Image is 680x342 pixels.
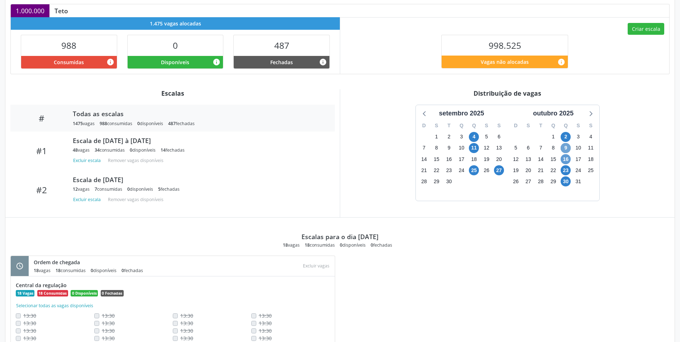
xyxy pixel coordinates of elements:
span: quinta-feira, 2 de outubro de 2025 [561,132,571,142]
span: segunda-feira, 29 de setembro de 2025 [432,176,442,186]
div: vagas [283,242,300,248]
span: 0 Disponíveis [71,290,98,296]
span: domingo, 21 de setembro de 2025 [419,165,429,175]
div: # [15,113,68,123]
div: disponíveis [127,186,153,192]
div: #1 [15,146,68,156]
div: outubro 2025 [530,109,576,118]
span: terça-feira, 2 de setembro de 2025 [444,132,454,142]
span: 487 [274,39,289,51]
span: domingo, 28 de setembro de 2025 [419,176,429,186]
div: T [534,120,547,131]
span: quarta-feira, 10 de setembro de 2025 [456,143,466,153]
span: Não é possivel realocar uma vaga consumida [23,312,36,319]
span: sábado, 27 de setembro de 2025 [494,165,504,175]
span: segunda-feira, 20 de outubro de 2025 [523,165,533,175]
span: segunda-feira, 13 de outubro de 2025 [523,154,533,164]
span: quinta-feira, 16 de outubro de 2025 [561,154,571,164]
span: sábado, 4 de outubro de 2025 [586,132,596,142]
span: quinta-feira, 4 de setembro de 2025 [469,132,479,142]
span: Não é possivel realocar uma vaga consumida [23,335,36,342]
span: 0 [340,242,342,248]
button: Excluir escala [73,195,104,204]
span: quinta-feira, 30 de outubro de 2025 [561,176,571,186]
button: Criar escala [628,23,664,35]
div: S [480,120,493,131]
span: 988 [61,39,76,51]
span: terça-feira, 23 de setembro de 2025 [444,165,454,175]
span: sexta-feira, 31 de outubro de 2025 [573,176,583,186]
span: 18 [283,242,288,248]
span: sábado, 6 de setembro de 2025 [494,132,504,142]
span: terça-feira, 7 de outubro de 2025 [536,143,546,153]
span: segunda-feira, 1 de setembro de 2025 [432,132,442,142]
span: terça-feira, 14 de outubro de 2025 [536,154,546,164]
span: 0 Fechadas [101,290,124,296]
div: Q [560,120,572,131]
span: Não é possivel realocar uma vaga consumida [259,312,272,319]
span: 487 [168,120,176,127]
div: S [522,120,534,131]
span: Não é possivel realocar uma vaga consumida [180,335,193,342]
span: 14 [161,147,166,153]
div: disponíveis [137,120,163,127]
span: quinta-feira, 23 de outubro de 2025 [561,165,571,175]
i: Vagas alocadas que possuem marcações associadas [106,58,114,66]
div: vagas [73,186,90,192]
span: segunda-feira, 15 de setembro de 2025 [432,154,442,164]
span: Não é possivel realocar uma vaga consumida [102,312,115,319]
span: Não é possivel realocar uma vaga consumida [180,320,193,327]
span: terça-feira, 28 de outubro de 2025 [536,176,546,186]
span: 18 [56,267,61,274]
i: schedule [16,262,24,270]
div: vagas [73,147,90,153]
div: 1.475 vagas alocadas [11,17,340,30]
i: Vagas alocadas e sem marcações associadas que tiveram sua disponibilidade fechada [319,58,327,66]
span: 0 [173,39,178,51]
span: quarta-feira, 22 de outubro de 2025 [548,165,558,175]
span: Não é possivel realocar uma vaga consumida [180,327,193,334]
div: vagas [73,120,95,127]
div: D [418,120,431,131]
span: Não é possivel realocar uma vaga consumida [259,327,272,334]
button: Excluir escala [73,156,104,165]
div: Ordem de chegada [34,258,148,266]
span: quarta-feira, 3 de setembro de 2025 [456,132,466,142]
span: 34 [95,147,100,153]
div: Escalas para o dia [DATE] [301,233,379,241]
i: Vagas alocadas e sem marcações associadas [213,58,220,66]
span: 48 [73,147,78,153]
span: 12 [73,186,78,192]
div: vagas [34,267,51,274]
div: Q [468,120,480,131]
span: Não é possivel realocar uma vaga consumida [259,320,272,327]
span: Não é possivel realocar uma vaga consumida [102,335,115,342]
span: Vagas não alocadas [481,58,529,66]
span: sexta-feira, 24 de outubro de 2025 [573,165,583,175]
div: S [585,120,597,131]
div: consumidas [95,147,125,153]
span: segunda-feira, 8 de setembro de 2025 [432,143,442,153]
div: fechadas [168,120,195,127]
div: setembro 2025 [436,109,487,118]
div: T [443,120,455,131]
span: Disponíveis [161,58,189,66]
div: Escalas [10,89,335,97]
div: D [510,120,522,131]
span: Não é possivel realocar uma vaga consumida [102,327,115,334]
span: Consumidas [54,58,84,66]
span: quinta-feira, 18 de setembro de 2025 [469,154,479,164]
span: 0 [371,242,373,248]
div: fechadas [122,267,143,274]
div: #2 [15,185,68,195]
span: 18 [305,242,310,248]
span: 0 [122,267,124,274]
div: consumidas [56,267,86,274]
span: quarta-feira, 8 de outubro de 2025 [548,143,558,153]
span: terça-feira, 16 de setembro de 2025 [444,154,454,164]
span: sexta-feira, 17 de outubro de 2025 [573,154,583,164]
span: domingo, 5 de outubro de 2025 [511,143,521,153]
span: sexta-feira, 26 de setembro de 2025 [481,165,491,175]
span: sábado, 11 de outubro de 2025 [586,143,596,153]
div: fechadas [371,242,392,248]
